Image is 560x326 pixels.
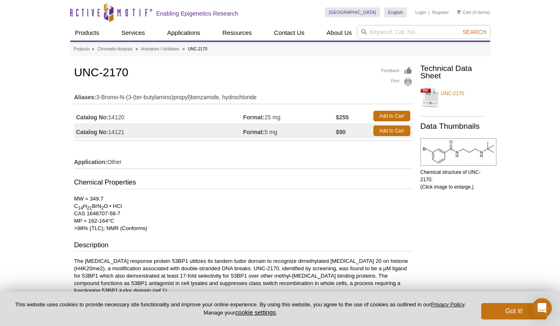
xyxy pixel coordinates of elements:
[462,29,486,35] span: Search
[136,47,138,51] li: »
[74,195,412,232] p: MW = 349.7 C H BrN O • HCl CAS 1648707-58-7 MP = 162-164°C >98% (TLC); NMR (Conforms)
[421,85,486,109] a: UNC-2170
[74,46,90,53] a: Products
[74,93,96,101] strong: Aliases:
[373,125,410,136] a: Add to Cart
[162,25,205,41] a: Applications
[13,301,468,317] p: This website uses cookies to provide necessary site functionality and improve your online experie...
[74,123,243,138] td: 14121
[336,128,345,136] strong: $90
[269,25,309,41] a: Contact Us
[76,114,109,121] strong: Catalog No:
[74,240,412,252] h3: Description
[421,169,486,191] p: Chemical structure of UNC-2170. (Click image to enlarge.)
[183,47,185,51] li: »
[243,128,265,136] strong: Format:
[235,309,276,316] button: cookie settings
[457,7,490,17] li: (0 items)
[421,138,496,166] img: Chemical structure of UNC-2170.
[101,205,104,210] sub: 2
[74,158,107,166] strong: Application:
[457,10,461,14] img: Your Cart
[74,258,412,294] p: The [MEDICAL_DATA] response protein 53BP1 utilizes its tandem tudor domain to recognize dimethyla...
[74,89,412,102] td: 3-Bromo-N-(3-(ter-butylamino)propyl)benzamide, hydrochloride
[457,9,471,15] a: Cart
[188,47,207,51] li: UNC-2170
[460,28,489,36] button: Search
[74,66,412,80] h1: UNC-2170
[97,46,133,53] a: Chromatin Analysis
[74,153,412,166] td: Other
[384,7,407,17] a: English
[382,78,412,87] a: Print
[429,7,430,17] li: |
[431,301,464,308] a: Privacy Policy
[357,25,490,39] input: Keyword, Cat. No.
[373,111,410,121] a: Add to Cart
[432,9,449,15] a: Register
[243,123,336,138] td: 5 mg
[421,65,486,80] h2: Technical Data Sheet
[87,205,92,210] sub: 21
[415,9,426,15] a: Login
[92,47,94,51] li: »
[117,25,150,41] a: Services
[78,205,83,210] sub: 14
[243,114,265,121] strong: Format:
[141,46,179,53] a: Activators / Inhibitors
[217,25,257,41] a: Resources
[421,123,486,130] h2: Data Thumbnails
[481,303,547,319] button: Got it!
[74,178,412,189] h3: Chemical Properties
[156,10,238,17] h2: Enabling Epigenetics Research
[532,298,552,318] div: Open Intercom Messenger
[76,128,109,136] strong: Catalog No:
[382,66,412,75] a: Feedback
[243,109,336,123] td: 25 mg
[322,25,357,41] a: About Us
[325,7,380,17] a: [GEOGRAPHIC_DATA]
[74,109,243,123] td: 14120
[336,114,349,121] strong: $255
[70,25,104,41] a: Products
